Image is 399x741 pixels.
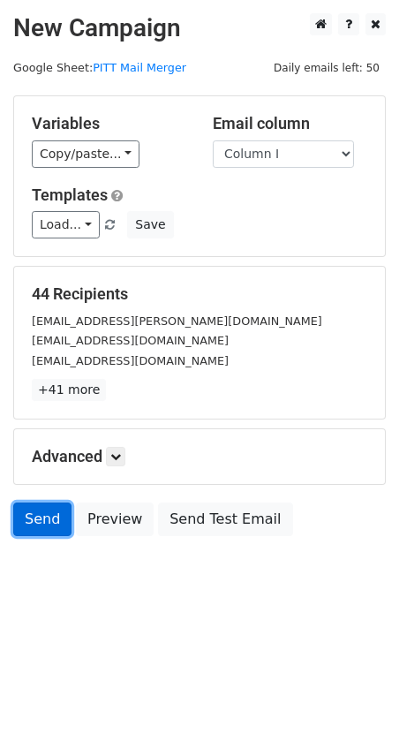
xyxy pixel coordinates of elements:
small: [EMAIL_ADDRESS][DOMAIN_NAME] [32,334,229,347]
small: [EMAIL_ADDRESS][PERSON_NAME][DOMAIN_NAME] [32,314,322,328]
span: Daily emails left: 50 [267,58,386,78]
h5: 44 Recipients [32,284,367,304]
a: PITT Mail Merger [93,61,186,74]
a: Load... [32,211,100,238]
h5: Advanced [32,447,367,466]
a: Send Test Email [158,503,292,536]
h2: New Campaign [13,13,386,43]
a: Preview [76,503,154,536]
h5: Email column [213,114,367,133]
button: Save [127,211,173,238]
iframe: Chat Widget [311,656,399,741]
h5: Variables [32,114,186,133]
small: [EMAIL_ADDRESS][DOMAIN_NAME] [32,354,229,367]
small: Google Sheet: [13,61,186,74]
a: Copy/paste... [32,140,139,168]
a: +41 more [32,379,106,401]
a: Templates [32,185,108,204]
a: Daily emails left: 50 [267,61,386,74]
a: Send [13,503,72,536]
